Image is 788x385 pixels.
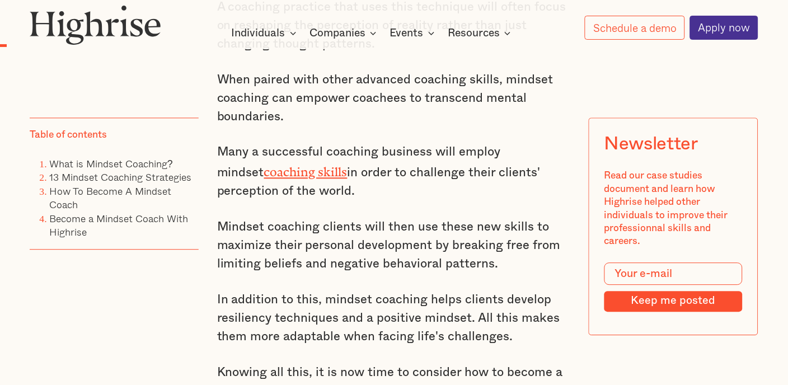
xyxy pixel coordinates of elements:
div: Resources [448,26,500,40]
div: Newsletter [604,134,698,155]
p: Mindset coaching clients will then use these new skills to maximize their personal development by... [217,218,571,273]
a: 13 Mindset Coaching Strategies [49,170,191,185]
a: Become a Mindset Coach With Highrise [49,211,188,240]
a: coaching skills [264,165,348,173]
a: What is Mindset Coaching? [49,157,173,172]
a: Schedule a demo [585,16,685,40]
a: How To Become A Mindset Coach [49,184,171,213]
a: Apply now [690,16,759,40]
div: Resources [448,26,514,40]
div: Individuals [232,26,285,40]
div: Individuals [232,26,300,40]
form: Modal Form [604,263,743,312]
input: Keep me posted [604,292,743,312]
p: Many a successful coaching business will employ mindset in order to challenge their clients' perc... [217,143,571,200]
div: Companies [309,26,365,40]
p: When paired with other advanced coaching skills, mindset coaching can empower coachees to transce... [217,71,571,126]
p: In addition to this, mindset coaching helps clients develop resiliency techniques and a positive ... [217,290,571,346]
img: Highrise logo [30,5,161,45]
div: Events [390,26,424,40]
div: Events [390,26,438,40]
div: Companies [309,26,380,40]
input: Your e-mail [604,263,743,285]
div: Read our case studies document and learn how Highrise helped other individuals to improve their p... [604,170,743,248]
div: Table of contents [30,129,107,142]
